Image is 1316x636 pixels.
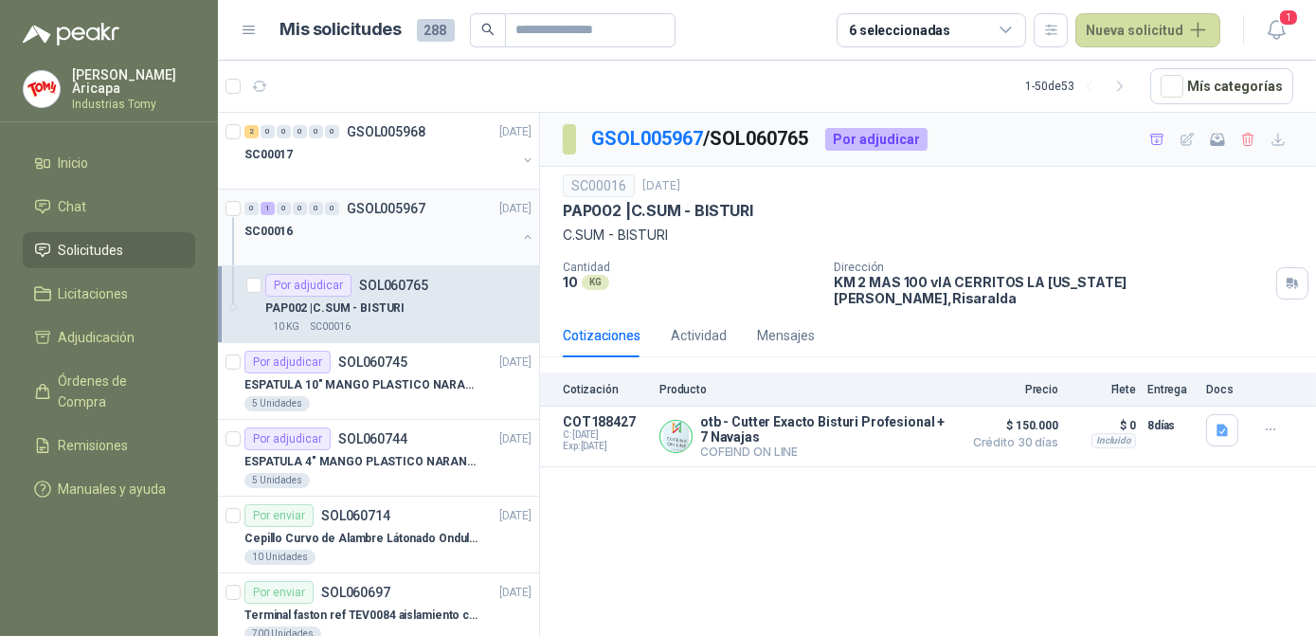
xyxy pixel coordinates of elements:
div: Cotizaciones [563,325,640,346]
p: Docs [1206,383,1244,396]
div: SC00016 [563,174,635,197]
img: Company Logo [24,71,60,107]
button: Nueva solicitud [1075,13,1220,47]
p: Cepillo Curvo de Alambre Látonado Ondulado con Mango Truper [244,530,480,548]
div: 0 [261,125,275,138]
span: Chat [59,196,87,217]
p: Industrias Tomy [72,99,195,110]
img: Company Logo [660,421,692,452]
p: Flete [1070,383,1136,396]
p: [DATE] [642,177,680,195]
p: [DATE] [499,430,532,448]
p: SOL060745 [338,355,407,369]
button: 1 [1259,13,1293,47]
div: 6 seleccionadas [849,20,950,41]
a: Por adjudicarSOL060744[DATE] ESPATULA 4" MANGO PLASTICO NARANJA MARCA TRUPPER5 Unidades [218,420,539,497]
div: 1 [261,202,275,215]
span: Solicitudes [59,240,124,261]
p: SC00016 [244,223,293,241]
p: Entrega [1147,383,1195,396]
p: Terminal faston ref TEV0084 aislamiento completo [244,607,480,625]
div: 0 [325,125,339,138]
span: search [481,23,495,36]
span: Manuales y ayuda [59,479,167,500]
div: Por enviar [244,504,314,527]
p: / SOL060765 [591,124,810,154]
p: PAP002 | C.SUM - BISTURI [265,300,405,318]
a: Inicio [23,145,195,181]
div: 0 [244,202,259,215]
a: Remisiones [23,427,195,463]
p: $ 0 [1070,414,1136,437]
span: Licitaciones [59,283,129,304]
p: 8 días [1147,414,1195,437]
p: [DATE] [499,507,532,525]
a: Por enviarSOL060714[DATE] Cepillo Curvo de Alambre Látonado Ondulado con Mango Truper10 Unidades [218,497,539,573]
p: ESPATULA 4" MANGO PLASTICO NARANJA MARCA TRUPPER [244,453,480,471]
span: 1 [1278,9,1299,27]
div: KG [582,275,609,290]
div: Por adjudicar [244,351,331,373]
div: 10 KG [265,319,307,335]
p: SOL060714 [321,509,390,522]
a: Chat [23,189,195,225]
span: Inicio [59,153,89,173]
p: SOL060765 [359,279,428,292]
a: Manuales y ayuda [23,471,195,507]
p: PAP002 | C.SUM - BISTURI [563,201,753,221]
span: C: [DATE] [563,429,648,441]
p: KM 2 MAS 100 vIA CERRITOS LA [US_STATE] [PERSON_NAME] , Risaralda [834,274,1269,306]
p: Cantidad [563,261,819,274]
p: SOL060744 [338,432,407,445]
p: SC00017 [244,146,293,164]
p: Cotización [563,383,648,396]
p: SOL060697 [321,586,390,599]
p: Producto [659,383,952,396]
a: Solicitudes [23,232,195,268]
a: GSOL005967 [591,127,703,150]
p: Dirección [834,261,1269,274]
div: 0 [309,125,323,138]
div: 1 - 50 de 53 [1025,71,1135,101]
a: Adjudicación [23,319,195,355]
span: Exp: [DATE] [563,441,648,452]
p: COT188427 [563,414,648,429]
span: Adjudicación [59,327,135,348]
span: $ 150.000 [964,414,1058,437]
div: Por enviar [244,581,314,604]
a: Licitaciones [23,276,195,312]
p: [DATE] [499,584,532,602]
p: otb - Cutter Exacto Bisturi Profesional + 7 Navajas [700,414,952,445]
div: 0 [293,125,307,138]
p: 10 [563,274,578,290]
a: 2 0 0 0 0 0 GSOL005968[DATE] SC00017 [244,120,535,181]
a: Por adjudicarSOL060765PAP002 |C.SUM - BISTURI10 KGSC00016 [218,266,539,343]
div: 0 [293,202,307,215]
p: SC00016 [311,319,351,335]
span: 288 [417,19,455,42]
div: 5 Unidades [244,473,310,488]
p: [DATE] [499,354,532,372]
h1: Mis solicitudes [280,16,402,44]
p: Precio [964,383,1058,396]
img: Logo peakr [23,23,119,45]
p: COFEIND ON LINE [700,445,952,459]
div: Actividad [671,325,727,346]
p: ESPATULA 10" MANGO PLASTICO NARANJA MARCA TRUPPER [244,376,480,394]
a: 0 1 0 0 0 0 GSOL005967[DATE] SC00016 [244,197,535,258]
div: 0 [309,202,323,215]
span: Órdenes de Compra [59,371,177,412]
a: Por adjudicarSOL060745[DATE] ESPATULA 10" MANGO PLASTICO NARANJA MARCA TRUPPER5 Unidades [218,343,539,420]
div: Incluido [1091,433,1136,448]
div: 10 Unidades [244,550,315,565]
div: Por adjudicar [244,427,331,450]
div: 5 Unidades [244,396,310,411]
button: Mís categorías [1150,68,1293,104]
p: [PERSON_NAME] Aricapa [72,68,195,95]
div: 2 [244,125,259,138]
div: Por adjudicar [825,128,928,151]
div: 0 [277,202,291,215]
a: Órdenes de Compra [23,363,195,420]
p: [DATE] [499,123,532,141]
p: C.SUM - BISTURI [563,225,1293,245]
